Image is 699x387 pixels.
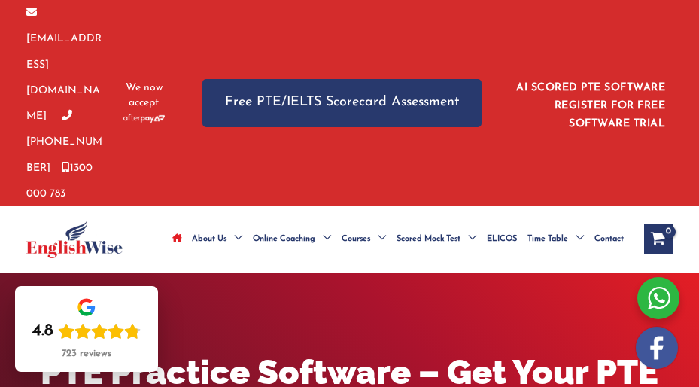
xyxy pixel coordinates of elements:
span: Contact [594,213,624,266]
div: Rating: 4.8 out of 5 [32,321,141,342]
a: Scored Mock TestMenu Toggle [391,213,482,266]
span: About Us [192,213,226,266]
img: white-facebook.png [636,327,678,369]
a: Time TableMenu Toggle [522,213,589,266]
span: Time Table [527,213,568,266]
span: Menu Toggle [568,213,584,266]
aside: Header Widget 1 [512,70,673,137]
span: ELICOS [487,213,517,266]
span: Online Coaching [253,213,315,266]
div: 4.8 [32,321,53,342]
a: Free PTE/IELTS Scorecard Assessment [202,79,482,126]
nav: Site Navigation: Main Menu [167,213,629,266]
a: CoursesMenu Toggle [336,213,391,266]
span: Menu Toggle [315,213,331,266]
div: 723 reviews [62,348,111,360]
img: Afterpay-Logo [123,114,165,123]
a: Contact [589,213,629,266]
span: Menu Toggle [370,213,386,266]
span: Scored Mock Test [397,213,460,266]
a: ELICOS [482,213,522,266]
a: [PHONE_NUMBER] [26,111,102,174]
span: Courses [342,213,370,266]
span: Menu Toggle [460,213,476,266]
a: AI SCORED PTE SOFTWARE REGISTER FOR FREE SOFTWARE TRIAL [516,82,665,130]
a: View Shopping Cart, empty [644,224,673,254]
a: [EMAIL_ADDRESS][DOMAIN_NAME] [26,8,102,122]
a: 1300 000 783 [26,163,93,200]
span: Menu Toggle [226,213,242,266]
a: Online CoachingMenu Toggle [248,213,336,266]
img: cropped-ew-logo [26,221,123,258]
span: We now accept [123,81,165,111]
a: About UsMenu Toggle [187,213,248,266]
